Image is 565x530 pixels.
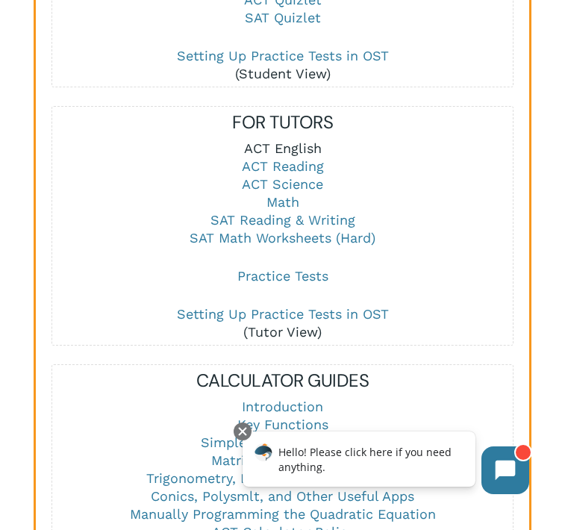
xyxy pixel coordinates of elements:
a: ACT English [244,140,322,156]
h5: CALCULATOR GUIDES [52,369,514,393]
a: Trigonometry, Exponents, and Logarithms [146,470,419,486]
a: Conics, Polysmlt, and Other Useful Apps [151,488,414,504]
a: Setting Up Practice Tests in OST [177,48,389,63]
a: Practice Tests [237,268,328,284]
a: Key Functions [237,417,328,432]
a: Introduction [242,399,323,414]
a: Math [266,194,299,210]
p: (Student View) [52,47,514,83]
a: Simple Graphing Options [201,434,364,450]
a: Matrices & Probability [211,452,354,468]
p: (Tutor View) [52,305,514,341]
a: ACT Reading [242,158,324,174]
a: Manually Programming the Quadratic Equation [130,506,436,522]
a: SAT Reading & Writing [210,212,355,228]
h5: FOR TUTORS [52,110,514,134]
iframe: Chatbot [227,420,544,509]
a: SAT Quizlet [245,10,321,25]
a: Setting Up Practice Tests in OST [177,306,389,322]
a: ACT Science [242,176,323,192]
a: SAT Math Worksheets (Hard) [190,230,375,246]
